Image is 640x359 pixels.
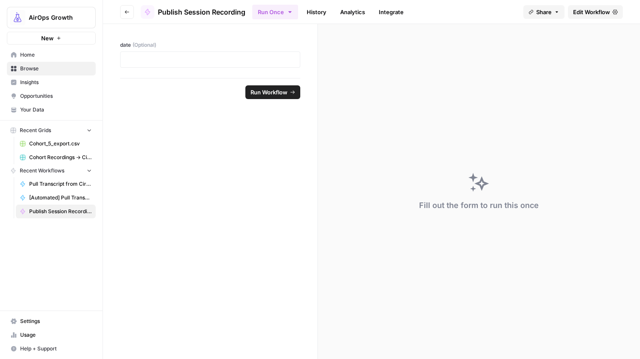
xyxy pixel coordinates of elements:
[20,51,92,59] span: Home
[7,32,96,45] button: New
[573,8,610,16] span: Edit Workflow
[16,191,96,205] a: [Automated] Pull Transcript from Circle
[16,151,96,164] a: Cohort Recordings -> Circle Automation
[536,8,552,16] span: Share
[7,103,96,117] a: Your Data
[16,177,96,191] a: Pull Transcript from Circle
[374,5,409,19] a: Integrate
[20,92,92,100] span: Opportunities
[29,154,92,161] span: Cohort Recordings -> Circle Automation
[141,5,245,19] a: Publish Session Recording
[568,5,623,19] a: Edit Workflow
[29,13,81,22] span: AirOps Growth
[252,5,298,19] button: Run Once
[251,88,287,97] span: Run Workflow
[29,140,92,148] span: Cohort_5_export.csv
[29,208,92,215] span: Publish Session Recording
[7,124,96,137] button: Recent Grids
[20,167,64,175] span: Recent Workflows
[10,10,25,25] img: AirOps Growth Logo
[7,314,96,328] a: Settings
[7,75,96,89] a: Insights
[16,137,96,151] a: Cohort_5_export.csv
[7,342,96,356] button: Help + Support
[20,331,92,339] span: Usage
[20,78,92,86] span: Insights
[29,180,92,188] span: Pull Transcript from Circle
[7,7,96,28] button: Workspace: AirOps Growth
[302,5,332,19] a: History
[133,41,156,49] span: (Optional)
[419,199,539,211] div: Fill out the form to run this once
[20,345,92,353] span: Help + Support
[7,328,96,342] a: Usage
[29,194,92,202] span: [Automated] Pull Transcript from Circle
[245,85,300,99] button: Run Workflow
[120,41,300,49] label: date
[20,317,92,325] span: Settings
[335,5,370,19] a: Analytics
[20,65,92,72] span: Browse
[7,48,96,62] a: Home
[523,5,565,19] button: Share
[158,7,245,17] span: Publish Session Recording
[16,205,96,218] a: Publish Session Recording
[20,127,51,134] span: Recent Grids
[20,106,92,114] span: Your Data
[7,89,96,103] a: Opportunities
[7,62,96,75] a: Browse
[7,164,96,177] button: Recent Workflows
[41,34,54,42] span: New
